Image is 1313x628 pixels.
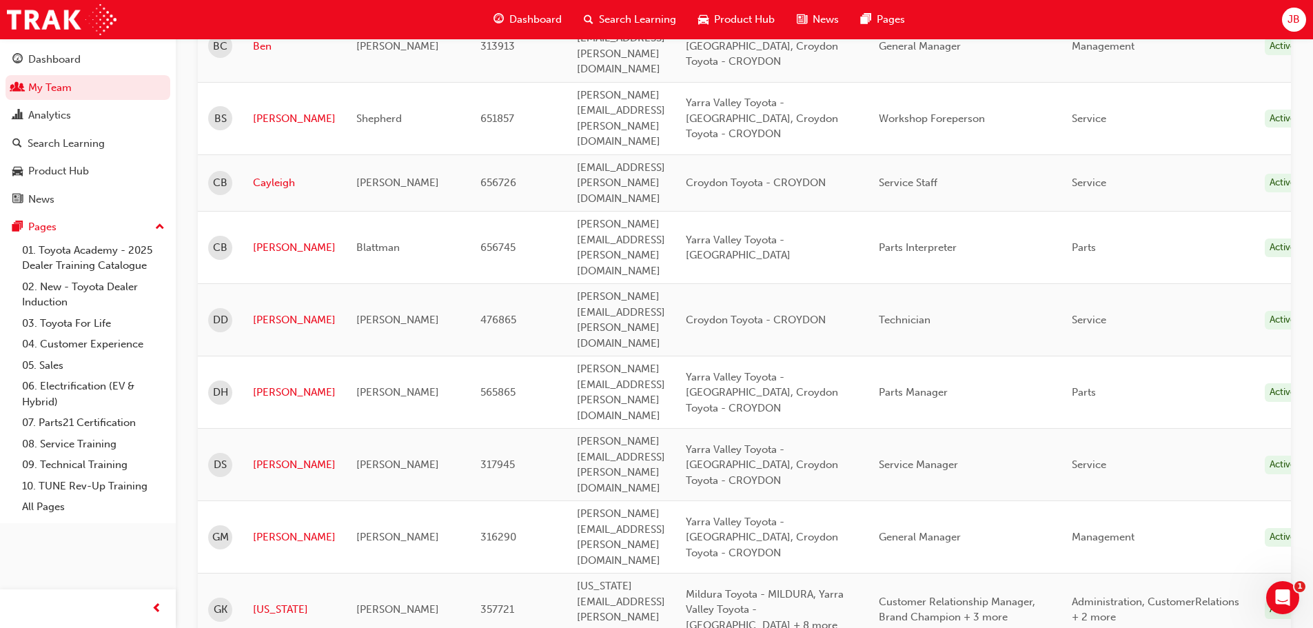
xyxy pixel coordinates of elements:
[879,40,961,52] span: General Manager
[17,276,170,313] a: 02. New - Toyota Dealer Induction
[797,11,807,28] span: news-icon
[1072,386,1096,398] span: Parts
[698,11,709,28] span: car-icon
[253,457,336,473] a: [PERSON_NAME]
[686,234,791,262] span: Yarra Valley Toyota - [GEOGRAPHIC_DATA]
[6,47,170,72] a: Dashboard
[577,218,665,277] span: [PERSON_NAME][EMAIL_ADDRESS][PERSON_NAME][DOMAIN_NAME]
[879,531,961,543] span: General Manager
[1265,383,1301,402] div: Active
[879,386,948,398] span: Parts Manager
[214,602,227,618] span: GK
[17,313,170,334] a: 03. Toyota For Life
[879,241,957,254] span: Parts Interpreter
[7,4,116,35] img: Trak
[599,12,676,28] span: Search Learning
[12,221,23,234] span: pages-icon
[253,175,336,191] a: Cayleigh
[1072,40,1134,52] span: Management
[253,312,336,328] a: [PERSON_NAME]
[17,454,170,476] a: 09. Technical Training
[480,112,514,125] span: 651857
[584,11,593,28] span: search-icon
[879,112,985,125] span: Workshop Foreperson
[155,219,165,236] span: up-icon
[17,376,170,412] a: 06. Electrification (EV & Hybrid)
[152,600,162,618] span: prev-icon
[12,138,22,150] span: search-icon
[28,108,71,123] div: Analytics
[28,136,105,152] div: Search Learning
[686,314,826,326] span: Croydon Toyota - CROYDON
[6,103,170,128] a: Analytics
[253,111,336,127] a: [PERSON_NAME]
[356,531,439,543] span: [PERSON_NAME]
[861,11,871,28] span: pages-icon
[1072,458,1106,471] span: Service
[714,12,775,28] span: Product Hub
[17,355,170,376] a: 05. Sales
[253,385,336,401] a: [PERSON_NAME]
[686,176,826,189] span: Croydon Toyota - CROYDON
[214,111,227,127] span: BS
[813,12,839,28] span: News
[493,11,504,28] span: guage-icon
[213,39,227,54] span: BC
[28,219,57,235] div: Pages
[1265,174,1301,192] div: Active
[356,603,439,616] span: [PERSON_NAME]
[12,54,23,66] span: guage-icon
[253,602,336,618] a: [US_STATE]
[480,314,516,326] span: 476865
[213,385,228,401] span: DH
[6,187,170,212] a: News
[686,516,838,559] span: Yarra Valley Toyota - [GEOGRAPHIC_DATA], Croydon Toyota - CROYDON
[28,52,81,68] div: Dashboard
[6,44,170,214] button: DashboardMy TeamAnalyticsSearch LearningProduct HubNews
[6,131,170,156] a: Search Learning
[1265,37,1301,56] div: Active
[480,40,515,52] span: 313913
[879,176,937,189] span: Service Staff
[1072,176,1106,189] span: Service
[480,176,516,189] span: 656726
[577,161,665,205] span: [EMAIL_ADDRESS][PERSON_NAME][DOMAIN_NAME]
[480,241,516,254] span: 656745
[1265,110,1301,128] div: Active
[687,6,786,34] a: car-iconProduct Hub
[1072,314,1106,326] span: Service
[253,39,336,54] a: Ben
[1282,8,1306,32] button: JB
[17,476,170,497] a: 10. TUNE Rev-Up Training
[577,363,665,422] span: [PERSON_NAME][EMAIL_ADDRESS][PERSON_NAME][DOMAIN_NAME]
[879,458,958,471] span: Service Manager
[879,596,1035,624] span: Customer Relationship Manager, Brand Champion + 3 more
[1072,112,1106,125] span: Service
[12,194,23,206] span: news-icon
[356,386,439,398] span: [PERSON_NAME]
[1072,241,1096,254] span: Parts
[356,241,400,254] span: Blattman
[509,12,562,28] span: Dashboard
[28,192,54,207] div: News
[17,434,170,455] a: 08. Service Training
[12,165,23,178] span: car-icon
[1265,239,1301,257] div: Active
[213,312,228,328] span: DD
[28,163,89,179] div: Product Hub
[356,176,439,189] span: [PERSON_NAME]
[577,435,665,494] span: [PERSON_NAME][EMAIL_ADDRESS][PERSON_NAME][DOMAIN_NAME]
[577,89,665,148] span: [PERSON_NAME][EMAIL_ADDRESS][PERSON_NAME][DOMAIN_NAME]
[482,6,573,34] a: guage-iconDashboard
[17,240,170,276] a: 01. Toyota Academy - 2025 Dealer Training Catalogue
[356,40,439,52] span: [PERSON_NAME]
[786,6,850,34] a: news-iconNews
[877,12,905,28] span: Pages
[6,159,170,184] a: Product Hub
[213,240,227,256] span: CB
[1266,581,1299,614] iframe: Intercom live chat
[253,529,336,545] a: [PERSON_NAME]
[686,371,838,414] span: Yarra Valley Toyota - [GEOGRAPHIC_DATA], Croydon Toyota - CROYDON
[212,529,229,545] span: GM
